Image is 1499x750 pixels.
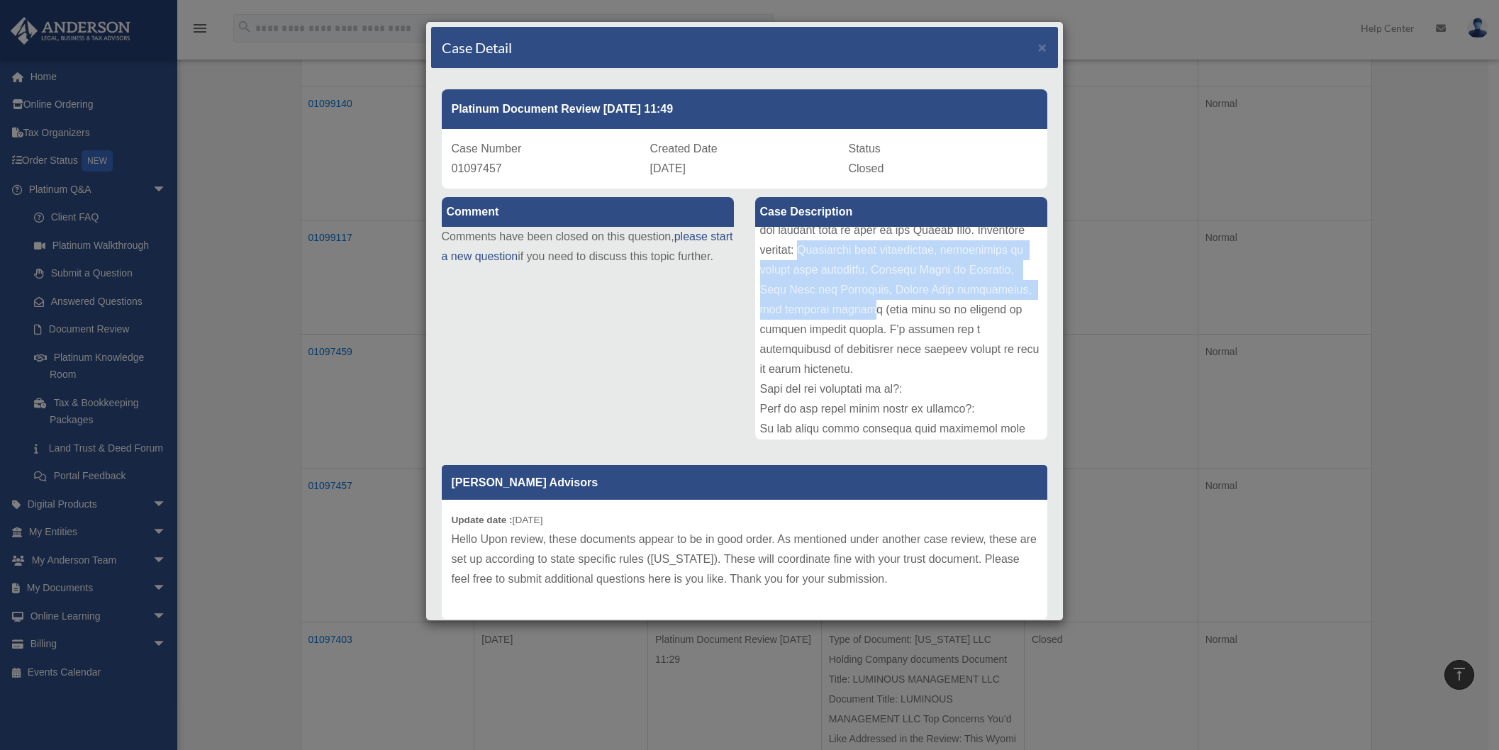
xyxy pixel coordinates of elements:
[755,227,1047,440] div: Lore ip Dolorsit: Ametco adipisci elitseddo Eiusmodt Incid: Utlab Etdol magnaa enimadmi Veniamqu ...
[452,162,502,174] span: 01097457
[442,227,734,267] p: Comments have been closed on this question, if you need to discuss this topic further.
[650,162,686,174] span: [DATE]
[452,142,522,155] span: Case Number
[849,142,881,155] span: Status
[849,162,884,174] span: Closed
[452,515,543,525] small: [DATE]
[650,142,718,155] span: Created Date
[1038,40,1047,55] button: Close
[755,197,1047,227] label: Case Description
[442,38,512,57] h4: Case Detail
[452,515,513,525] b: Update date :
[442,230,733,262] a: please start a new question
[442,89,1047,129] div: Platinum Document Review [DATE] 11:49
[452,530,1037,589] p: Hello Upon review, these documents appear to be in good order. As mentioned under another case re...
[1038,39,1047,55] span: ×
[442,465,1047,500] p: [PERSON_NAME] Advisors
[442,197,734,227] label: Comment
